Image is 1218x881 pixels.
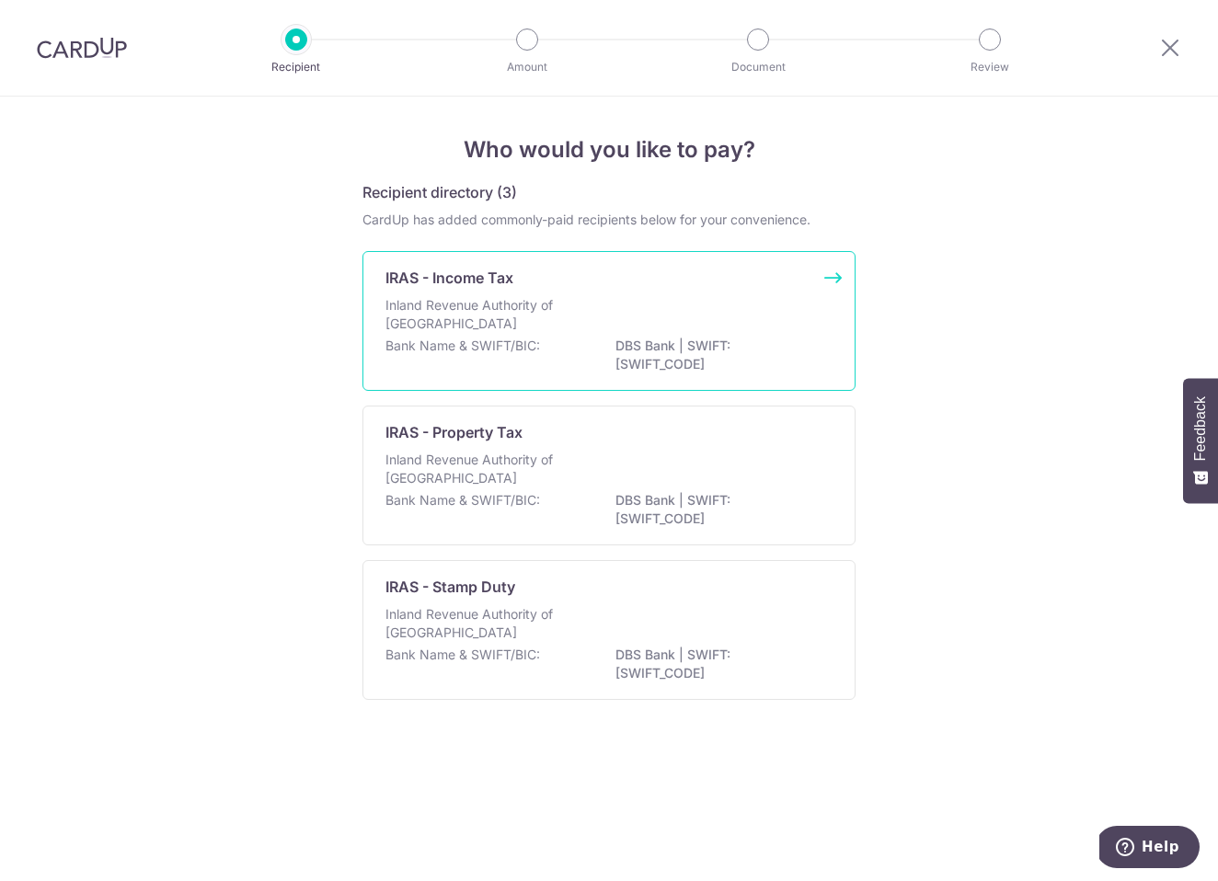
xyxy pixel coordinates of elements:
p: Inland Revenue Authority of [GEOGRAPHIC_DATA] [385,296,580,333]
p: DBS Bank | SWIFT: [SWIFT_CODE] [615,491,822,528]
p: Document [690,58,826,76]
p: Bank Name & SWIFT/BIC: [385,646,540,664]
button: Feedback - Show survey [1183,378,1218,503]
h5: Recipient directory (3) [362,181,517,203]
p: DBS Bank | SWIFT: [SWIFT_CODE] [615,646,822,682]
iframe: Opens a widget where you can find more information [1099,826,1200,872]
p: DBS Bank | SWIFT: [SWIFT_CODE] [615,337,822,373]
img: CardUp [37,37,127,59]
p: Bank Name & SWIFT/BIC: [385,491,540,509]
p: Inland Revenue Authority of [GEOGRAPHIC_DATA] [385,451,580,487]
p: IRAS - Stamp Duty [385,576,515,598]
p: Bank Name & SWIFT/BIC: [385,337,540,355]
p: Amount [459,58,595,76]
p: Review [922,58,1058,76]
h4: Who would you like to pay? [362,133,856,166]
p: Recipient [228,58,364,76]
p: IRAS - Property Tax [385,421,523,443]
span: Feedback [1192,396,1209,461]
p: Inland Revenue Authority of [GEOGRAPHIC_DATA] [385,605,580,642]
p: IRAS - Income Tax [385,267,513,289]
div: CardUp has added commonly-paid recipients below for your convenience. [362,211,856,229]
